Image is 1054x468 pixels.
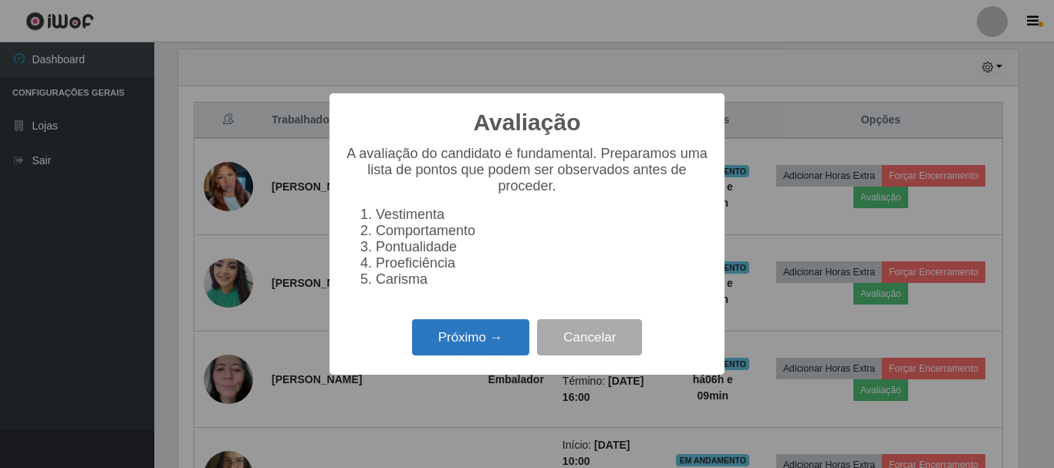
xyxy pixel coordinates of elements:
[376,271,709,288] li: Carisma
[412,319,529,355] button: Próximo →
[345,146,709,194] p: A avaliação do candidato é fundamental. Preparamos uma lista de pontos que podem ser observados a...
[376,239,709,255] li: Pontualidade
[537,319,642,355] button: Cancelar
[376,207,709,223] li: Vestimenta
[474,109,581,136] h2: Avaliação
[376,255,709,271] li: Proeficiência
[376,223,709,239] li: Comportamento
